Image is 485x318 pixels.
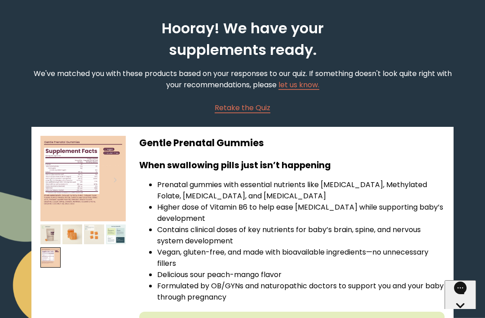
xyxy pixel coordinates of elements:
a: let us know. [278,80,319,90]
li: Delicious sour peach-mango flavor [157,269,445,280]
li: Higher dose of Vitamin B6 to help ease [MEDICAL_DATA] while supporting baby’s development [157,202,445,224]
img: thumbnail image [106,224,126,245]
h3: When swallowing pills just isn’t happening [139,159,445,172]
img: thumbnail image [84,224,104,245]
li: Prenatal gummies with essential nutrients like [MEDICAL_DATA], Methylated Folate, [MEDICAL_DATA],... [157,179,445,202]
img: thumbnail image [40,247,61,268]
li: Vegan, gluten-free, and made with bioavailable ingredients—no unnecessary fillers [157,246,445,269]
img: thumbnail image [62,224,83,245]
iframe: Gorgias live chat messenger [445,280,476,309]
h2: Hooray! We have your supplements ready. [116,18,369,61]
p: We've matched you with these products based on your responses to our quiz. If something doesn't l... [31,68,454,90]
img: thumbnail image [40,136,126,221]
li: Formulated by OB/GYNs and naturopathic doctors to support you and your baby through pregnancy [157,280,445,303]
img: thumbnail image [40,224,61,245]
a: Retake the Quiz [215,102,270,113]
li: Contains clinical doses of key nutrients for baby’s brain, spine, and nervous system development [157,224,445,246]
span: Gentle Prenatal Gummies [139,136,264,149]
